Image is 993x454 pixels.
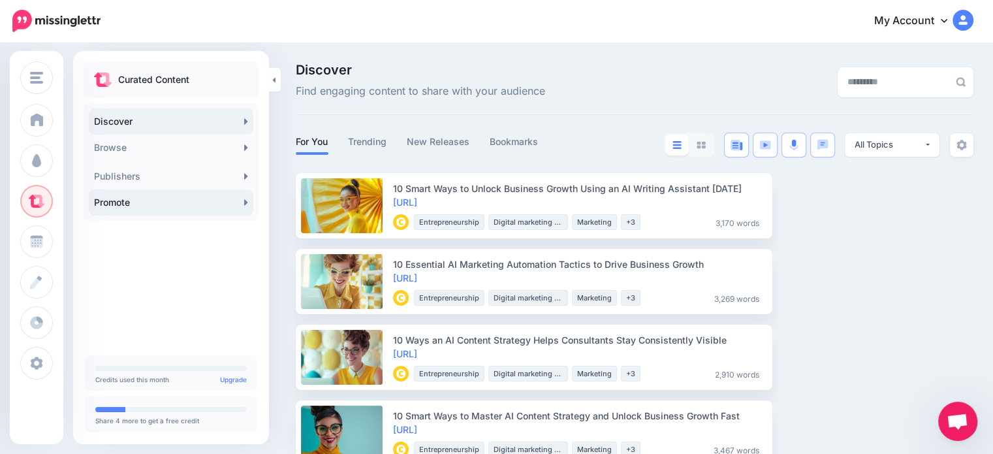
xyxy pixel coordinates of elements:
[393,409,764,423] div: 10 Smart Ways to Master AI Content Strategy and Unlock Business Growth Fast
[572,214,617,230] li: Marketing
[94,73,112,87] img: curate.png
[731,140,742,150] img: article-blue.png
[89,135,253,161] a: Browse
[393,182,764,195] div: 10 Smart Ways to Unlock Business Growth Using an AI Writing Assistant [DATE]
[488,290,568,306] li: Digital marketing strategy
[393,272,417,284] a: [URL]
[855,138,924,151] div: All Topics
[789,139,798,151] img: microphone.png
[697,141,706,149] img: grid-grey.png
[572,366,617,381] li: Marketing
[621,214,640,230] li: +3
[89,108,253,135] a: Discover
[393,290,409,306] img: MQSJWLHJCKXV2AQVWKGQBXABK9I9LYSZ_thumb.gif
[118,72,189,88] p: Curated Content
[30,72,43,84] img: menu.png
[488,366,568,381] li: Digital marketing strategy
[296,83,545,100] span: Find engaging content to share with your audience
[393,348,417,359] a: [URL]
[710,214,764,230] li: 3,170 words
[861,5,973,37] a: My Account
[414,214,484,230] li: Entrepreneurship
[845,133,939,157] button: All Topics
[12,10,101,32] img: Missinglettr
[817,139,828,150] img: chat-square-blue.png
[488,214,568,230] li: Digital marketing strategy
[672,141,682,149] img: list-blue.png
[572,290,617,306] li: Marketing
[393,197,417,208] a: [URL]
[490,134,539,150] a: Bookmarks
[393,257,764,271] div: 10 Essential AI Marketing Automation Tactics to Drive Business Growth
[956,77,966,87] img: search-grey-6.png
[621,366,640,381] li: +3
[89,189,253,216] a: Promote
[393,424,417,435] a: [URL]
[393,366,409,381] img: MQSJWLHJCKXV2AQVWKGQBXABK9I9LYSZ_thumb.gif
[348,134,387,150] a: Trending
[296,63,545,76] span: Discover
[296,134,328,150] a: For You
[407,134,470,150] a: New Releases
[956,140,967,150] img: settings-grey.png
[759,140,771,150] img: video-blue.png
[938,402,977,441] div: Open chat
[414,290,484,306] li: Entrepreneurship
[709,290,764,306] li: 3,269 words
[89,163,253,189] a: Publishers
[414,366,484,381] li: Entrepreneurship
[393,333,764,347] div: 10 Ways an AI Content Strategy Helps Consultants Stay Consistently Visible
[621,290,640,306] li: +3
[393,214,409,230] img: MQSJWLHJCKXV2AQVWKGQBXABK9I9LYSZ_thumb.gif
[710,366,764,381] li: 2,910 words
